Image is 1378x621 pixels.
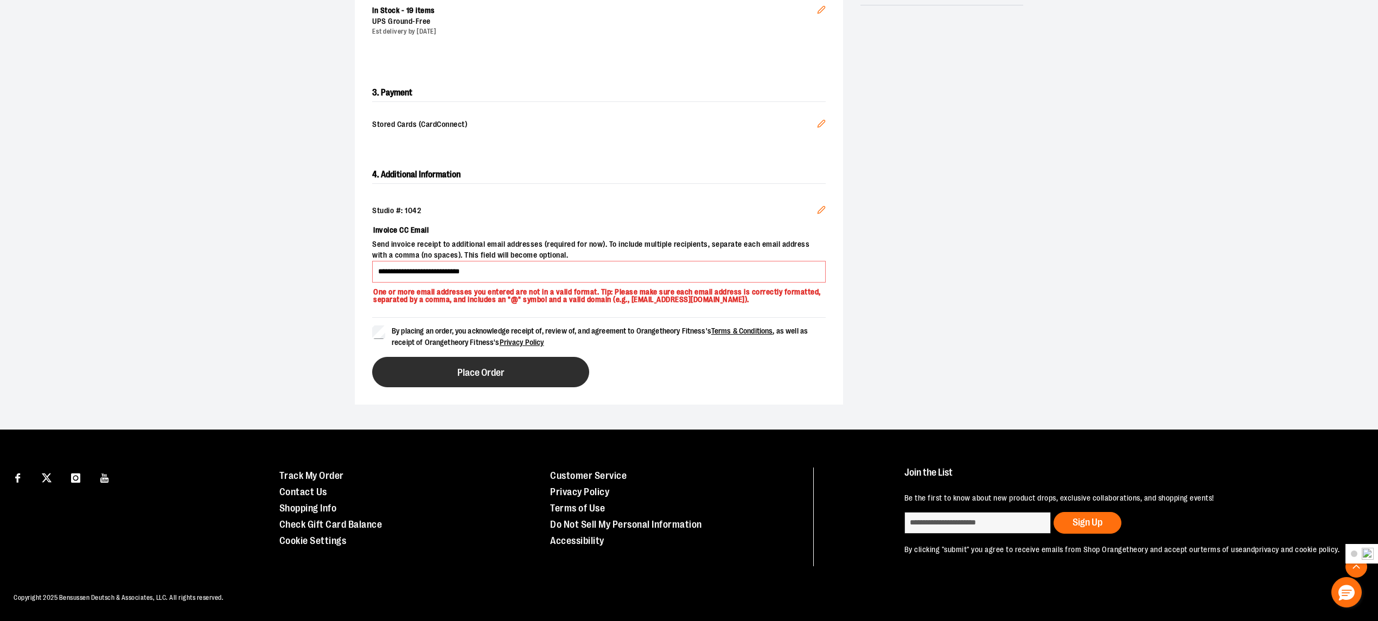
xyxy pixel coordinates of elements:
a: terms of use [1201,545,1243,554]
button: Hello, have a question? Let’s chat. [1331,577,1362,607]
a: Track My Order [279,470,344,481]
a: Visit our Instagram page [66,468,85,486]
p: One or more email addresses you entered are not in a valid format. Tip: Please make sure each ema... [372,283,826,304]
button: Back To Top [1345,556,1367,578]
input: enter email [904,512,1051,534]
a: Visit our Facebook page [8,468,27,486]
div: UPS Ground - [372,16,817,27]
a: Contact Us [279,486,327,497]
label: Invoice CC Email [372,221,826,239]
input: By placing an order, you acknowledge receipt of, review of, and agreement to Orangetheory Fitness... [372,325,385,338]
a: Accessibility [550,535,604,546]
a: Customer Service [550,470,627,481]
button: Sign Up [1054,512,1121,534]
button: Place Order [372,357,589,387]
span: Sign Up [1073,517,1102,528]
a: Do Not Sell My Personal Information [550,519,702,530]
span: Place Order [457,368,505,378]
div: Studio #: 1042 [372,206,826,216]
a: Shopping Info [279,503,337,514]
a: Privacy Policy [550,486,609,497]
a: privacy and cookie policy. [1255,545,1339,554]
p: By clicking "submit" you agree to receive emails from Shop Orangetheory and accept our and [904,545,1348,555]
a: Check Gift Card Balance [279,519,382,530]
a: Visit our Youtube page [95,468,114,486]
div: In Stock - 19 items [372,5,817,16]
h2: 4. Additional Information [372,166,826,184]
a: Visit our X page [37,468,56,486]
div: Est delivery by [DATE] [372,27,817,36]
a: Cookie Settings [279,535,347,546]
span: Stored Cards (CardConnect) [372,119,817,131]
span: Copyright 2025 Bensussen Deutsch & Associates, LLC. All rights reserved. [14,594,224,601]
img: Twitter [42,473,52,483]
a: Terms of Use [550,503,605,514]
span: Send invoice receipt to additional email addresses (required for now). To include multiple recipi... [372,239,826,261]
a: Privacy Policy [500,338,544,347]
span: Free [416,17,431,25]
p: Be the first to know about new product drops, exclusive collaborations, and shopping events! [904,493,1348,504]
h4: Join the List [904,468,1348,488]
button: Edit [808,111,834,140]
a: Terms & Conditions [711,326,773,335]
h2: 3. Payment [372,84,826,102]
button: Edit [808,197,834,226]
span: By placing an order, you acknowledge receipt of, review of, and agreement to Orangetheory Fitness... [392,326,808,347]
